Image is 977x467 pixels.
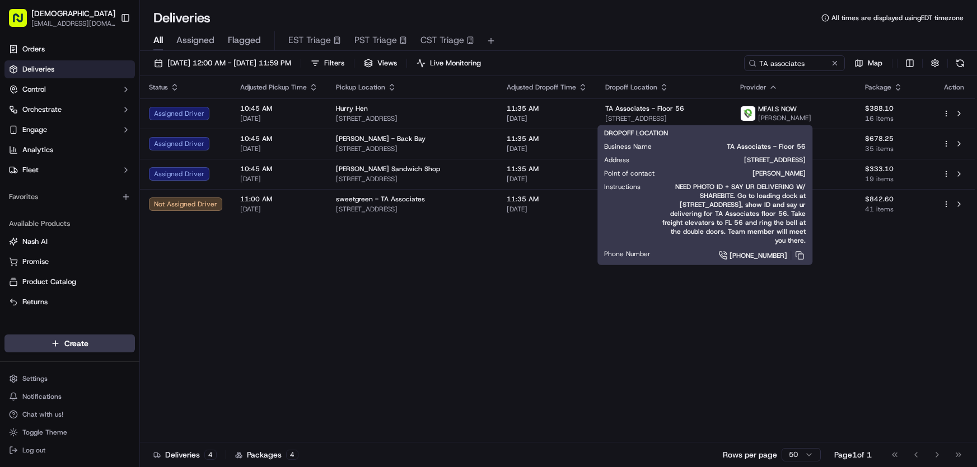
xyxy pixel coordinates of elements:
[740,83,766,92] span: Provider
[240,114,318,123] span: [DATE]
[4,81,135,98] button: Control
[9,277,130,287] a: Product Catalog
[336,104,368,113] span: Hurry Hen
[22,297,48,307] span: Returns
[865,144,924,153] span: 35 items
[4,253,135,271] button: Promise
[605,104,684,113] span: TA Associates - Floor 56
[865,205,924,214] span: 41 items
[507,174,587,183] span: [DATE]
[176,34,214,47] span: Assigned
[22,165,39,175] span: Fleet
[153,449,217,460] div: Deliveries
[865,195,924,204] span: $842.60
[204,450,217,460] div: 4
[670,142,806,151] span: TA Associates - Floor 56
[240,195,318,204] span: 11:00 AM
[4,273,135,291] button: Product Catalog
[240,134,318,143] span: 10:45 AM
[4,101,135,119] button: Orchestrate
[4,188,135,206] div: Favorites
[240,164,318,173] span: 10:45 AM
[744,55,845,71] input: Type to search
[4,60,135,78] a: Deliveries
[288,34,331,47] span: EST Triage
[22,277,76,287] span: Product Catalog
[4,407,135,422] button: Chat with us!
[336,195,425,204] span: sweetgreen - TA Associates
[228,34,261,47] span: Flagged
[868,58,882,68] span: Map
[149,55,296,71] button: [DATE] 12:00 AM - [DATE] 11:59 PM
[22,428,67,437] span: Toggle Theme
[4,424,135,440] button: Toggle Theme
[507,195,587,204] span: 11:35 AM
[153,34,163,47] span: All
[4,161,135,179] button: Fleet
[22,84,46,95] span: Control
[31,8,115,19] button: [DEMOGRAPHIC_DATA]
[507,83,576,92] span: Adjusted Dropoff Time
[604,182,641,191] span: Instructions
[235,449,298,460] div: Packages
[336,174,489,183] span: [STREET_ADDRESS]
[306,55,349,71] button: Filters
[22,125,47,135] span: Engage
[865,114,924,123] span: 16 items
[64,338,88,349] span: Create
[31,19,115,28] button: [EMAIL_ADDRESS][DOMAIN_NAME]
[730,251,787,260] span: [PHONE_NUMBER]
[4,40,135,58] a: Orders
[9,257,130,267] a: Promise
[377,58,397,68] span: Views
[647,155,806,164] span: [STREET_ADDRESS]
[4,334,135,352] button: Create
[22,374,48,383] span: Settings
[22,64,54,74] span: Deliveries
[167,58,291,68] span: [DATE] 12:00 AM - [DATE] 11:59 PM
[22,446,45,455] span: Log out
[336,114,489,123] span: [STREET_ADDRESS]
[4,233,135,251] button: Nash AI
[354,34,397,47] span: PST Triage
[336,134,426,143] span: [PERSON_NAME] - Back Bay
[4,4,116,31] button: [DEMOGRAPHIC_DATA][EMAIL_ADDRESS][DOMAIN_NAME]
[240,144,318,153] span: [DATE]
[507,134,587,143] span: 11:35 AM
[865,104,924,113] span: $388.10
[286,450,298,460] div: 4
[604,142,652,151] span: Business Name
[942,83,966,92] div: Action
[507,114,587,123] span: [DATE]
[834,449,872,460] div: Page 1 of 1
[22,105,62,115] span: Orchestrate
[741,106,755,121] img: melas_now_logo.png
[22,392,62,401] span: Notifications
[604,155,629,164] span: Address
[723,449,777,460] p: Rows per page
[507,104,587,113] span: 11:35 AM
[604,249,651,258] span: Phone Number
[4,371,135,386] button: Settings
[865,134,924,143] span: $678.25
[22,145,53,155] span: Analytics
[336,144,489,153] span: [STREET_ADDRESS]
[604,169,655,178] span: Point of contact
[324,58,344,68] span: Filters
[412,55,486,71] button: Live Monitoring
[865,164,924,173] span: $333.10
[758,105,797,114] span: MEALS NOW
[22,257,49,267] span: Promise
[658,182,806,245] span: NEED PHOTO ID + SAY UR DELIVERING W/ SHAREBITE. Go to loading dock at [STREET_ADDRESS], show ID a...
[4,442,135,458] button: Log out
[240,83,307,92] span: Adjusted Pickup Time
[149,83,168,92] span: Status
[4,141,135,159] a: Analytics
[4,389,135,404] button: Notifications
[669,249,806,262] a: [PHONE_NUMBER]
[4,293,135,311] button: Returns
[952,55,968,71] button: Refresh
[507,164,587,173] span: 11:35 AM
